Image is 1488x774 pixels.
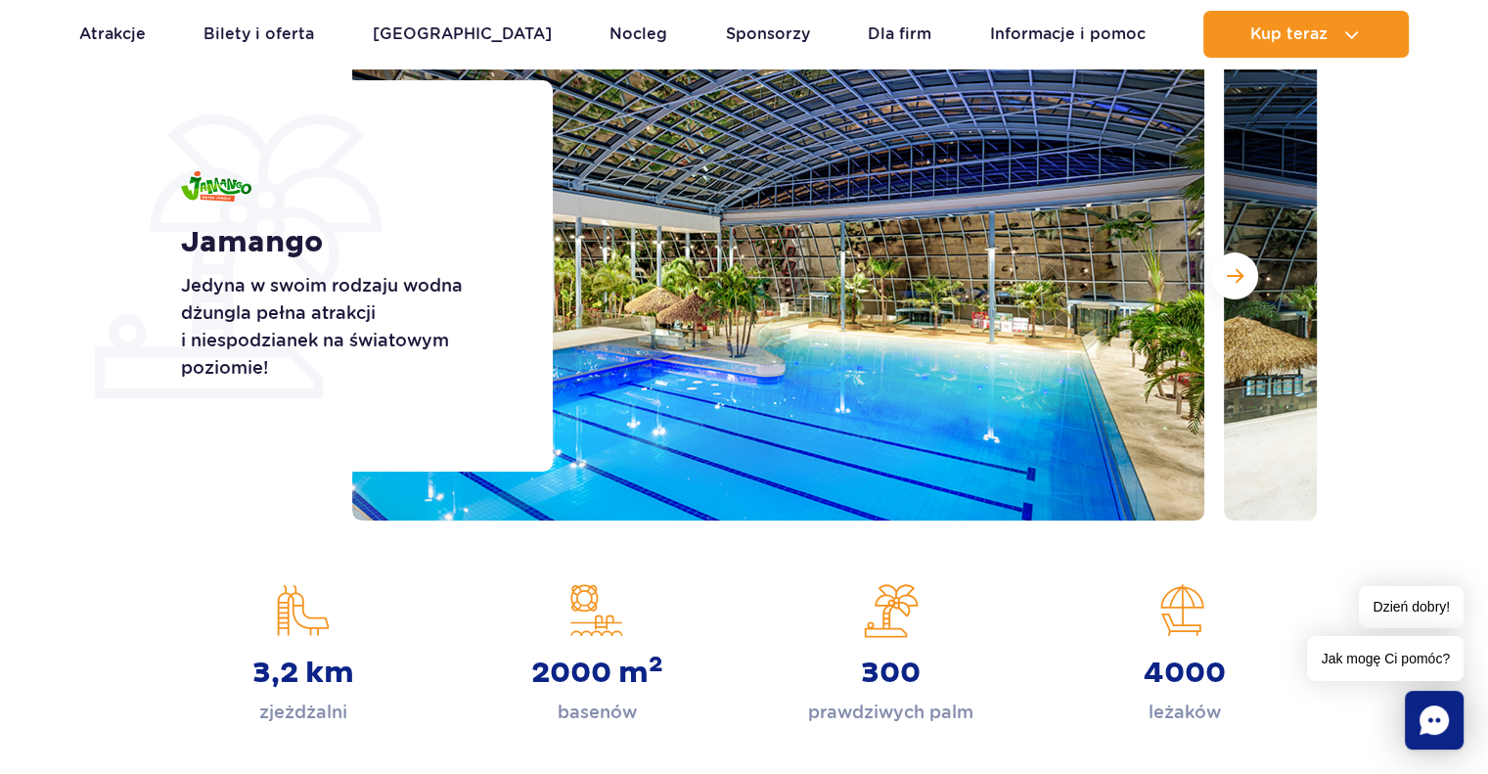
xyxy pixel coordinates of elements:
[1203,11,1409,58] button: Kup teraz
[181,272,509,382] p: Jedyna w swoim rodzaju wodna dżungla pełna atrakcji i niespodzianek na światowym poziomie!
[1359,586,1464,628] span: Dzień dobry!
[1405,691,1464,750] div: Chat
[1307,636,1464,681] span: Jak mogę Ci pomóc?
[726,11,810,58] a: Sponsorzy
[531,656,663,691] strong: 2000 m
[990,11,1146,58] a: Informacje i pomoc
[861,656,921,691] strong: 300
[259,699,347,726] p: zjeżdżalni
[868,11,931,58] a: Dla firm
[609,11,667,58] a: Nocleg
[181,225,509,260] h1: Jamango
[808,699,973,726] p: prawdziwych palm
[1144,656,1226,691] strong: 4000
[1211,252,1258,299] button: Następny slajd
[373,11,552,58] a: [GEOGRAPHIC_DATA]
[252,656,354,691] strong: 3,2 km
[1250,25,1328,43] span: Kup teraz
[79,11,146,58] a: Atrakcje
[203,11,314,58] a: Bilety i oferta
[1149,699,1221,726] p: leżaków
[649,651,663,678] sup: 2
[181,171,251,202] img: Jamango
[558,699,637,726] p: basenów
